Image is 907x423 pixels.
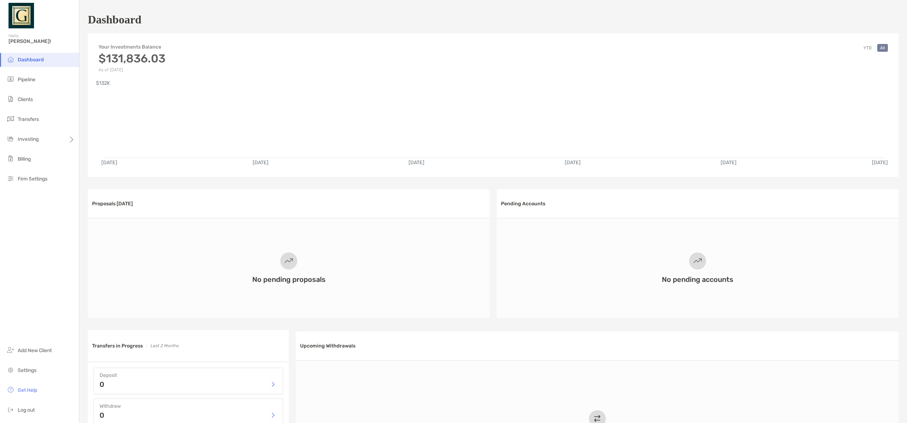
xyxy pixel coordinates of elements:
[722,160,738,166] text: [DATE]
[6,346,15,354] img: add_new_client icon
[18,77,35,83] span: Pipeline
[92,343,143,349] h3: Transfers in Progress
[96,80,110,86] text: $132K
[6,75,15,83] img: pipeline icon
[92,201,133,207] h3: Proposals [DATE]
[98,52,165,65] h3: $131,836.03
[6,95,15,103] img: clients icon
[6,154,15,163] img: billing icon
[253,160,269,166] text: [DATE]
[6,366,15,374] img: settings icon
[100,412,104,419] p: 0
[18,367,36,373] span: Settings
[877,44,888,52] button: All
[18,136,39,142] span: Investing
[6,115,15,123] img: transfers icon
[98,67,165,72] p: As of [DATE]
[6,174,15,183] img: firm-settings icon
[300,343,355,349] h3: Upcoming Withdrawals
[861,44,874,52] button: YTD
[18,57,44,63] span: Dashboard
[9,3,34,28] img: Zoe Logo
[501,201,545,207] h3: Pending Accounts
[18,407,35,413] span: Log out
[150,341,179,350] p: Last 2 Months
[100,403,277,409] h4: Withdraw
[18,176,47,182] span: Firm Settings
[18,347,52,354] span: Add New Client
[6,134,15,143] img: investing icon
[100,372,277,378] h4: Deposit
[100,381,104,388] p: 0
[98,44,165,50] h4: Your Investments Balance
[873,160,889,166] text: [DATE]
[88,13,141,26] h1: Dashboard
[18,116,39,122] span: Transfers
[101,160,117,166] text: [DATE]
[662,275,733,284] h3: No pending accounts
[18,156,31,162] span: Billing
[18,96,33,102] span: Clients
[565,160,581,166] text: [DATE]
[6,385,15,394] img: get-help icon
[9,38,75,44] span: [PERSON_NAME]!
[409,160,425,166] text: [DATE]
[6,55,15,63] img: dashboard icon
[18,387,37,393] span: Get Help
[6,405,15,414] img: logout icon
[252,275,326,284] h3: No pending proposals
